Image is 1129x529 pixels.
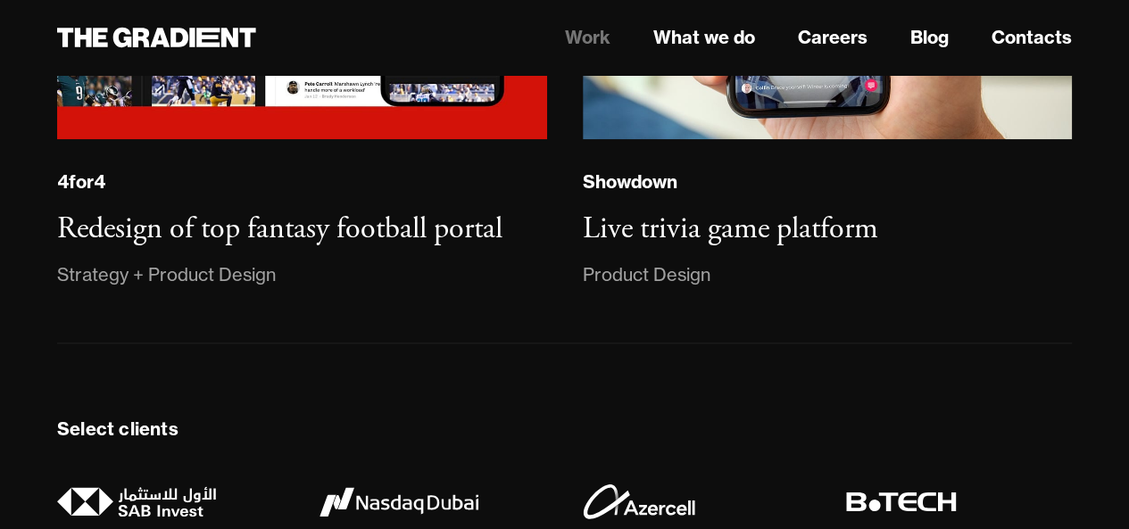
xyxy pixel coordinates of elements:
div: 4for4 [57,170,105,194]
a: Careers [798,24,868,51]
h3: Live trivia game platform [583,210,878,248]
div: Product Design [583,260,710,289]
div: Strategy + Product Design [57,260,276,289]
h3: Redesign of top fantasy football portal [57,210,502,248]
div: Showdown [583,170,677,194]
strong: Select clients [57,417,178,440]
img: Nasdaq Dubai logo [320,484,478,519]
a: Work [565,24,610,51]
a: Blog [910,24,949,51]
a: What we do [653,24,755,51]
a: Contacts [992,24,1072,51]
